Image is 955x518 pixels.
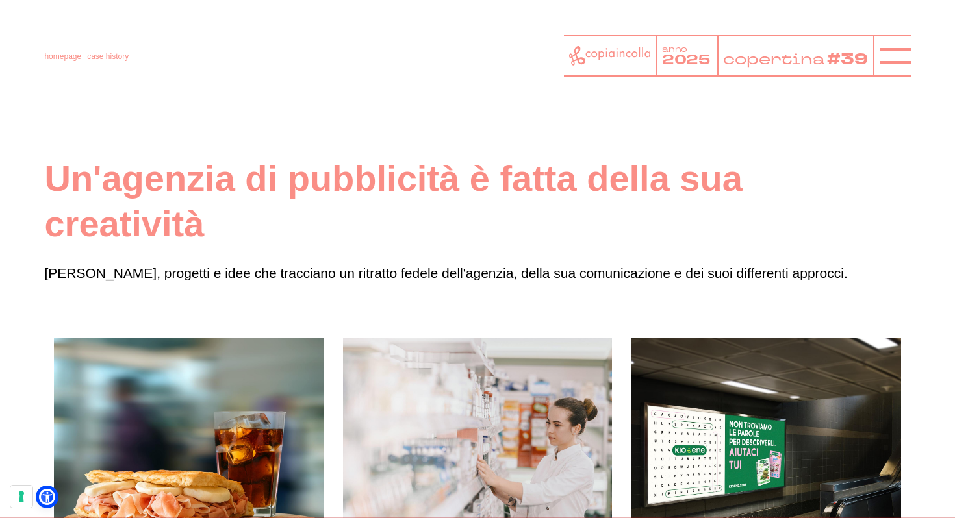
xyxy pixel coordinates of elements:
[44,52,81,61] a: homepage
[662,44,688,55] tspan: anno
[44,262,910,284] p: [PERSON_NAME], progetti e idee che tracciano un ritratto fedele dell'agenzia, della sua comunicaz...
[723,49,824,68] tspan: copertina
[39,489,55,505] a: Open Accessibility Menu
[826,48,867,69] tspan: #39
[662,51,711,69] tspan: 2025
[44,156,910,247] h1: Un'agenzia di pubblicità è fatta della sua creatività
[10,486,32,508] button: Le tue preferenze relative al consenso per le tecnologie di tracciamento
[87,52,129,61] span: case history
